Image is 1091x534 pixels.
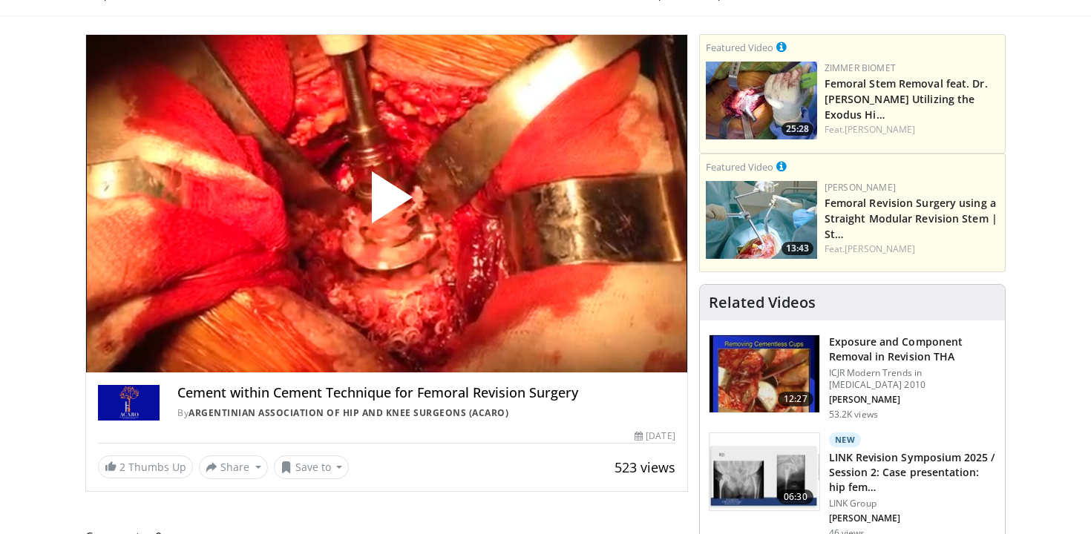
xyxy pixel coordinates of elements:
[829,367,996,391] p: ICJR Modern Trends in [MEDICAL_DATA] 2010
[177,406,675,420] div: By
[829,450,996,495] h3: LINK Revision Symposium 2025 / Session 2: Case presentation: hip fem…
[710,335,819,412] img: 297848_0003_1.png.150x105_q85_crop-smart_upscale.jpg
[706,181,817,259] a: 13:43
[825,76,988,122] a: Femoral Stem Removal feat. Dr. [PERSON_NAME] Utilizing the Exodus Hi…
[274,455,350,479] button: Save to
[177,385,675,401] h4: Cement within Cement Technique for Femoral Revision Surgery
[706,62,817,139] a: 25:28
[706,181,817,259] img: 4275ad52-8fa6-4779-9598-00e5d5b95857.150x105_q85_crop-smart_upscale.jpg
[782,242,813,255] span: 13:43
[98,455,193,478] a: 2 Thumbs Up
[845,243,915,255] a: [PERSON_NAME]
[845,123,915,136] a: [PERSON_NAME]
[709,334,996,421] a: 12:27 Exposure and Component Removal in Revision THA ICJR Modern Trends in [MEDICAL_DATA] 2010 [P...
[829,334,996,364] h3: Exposure and Component Removal in Revision THA
[782,122,813,136] span: 25:28
[825,123,999,136] div: Feat.
[98,385,160,421] img: Argentinian Association of Hip and Knee Surgeons (ACARO)
[710,433,819,510] img: 1d125372-5da1-4d30-8564-433d1c5ca75a.150x105_q85_crop-smart_upscale.jpg
[706,62,817,139] img: 8704042d-15d5-4ce9-b753-6dec72ffdbb1.150x105_q85_crop-smart_upscale.jpg
[709,294,816,311] h4: Related Videos
[706,41,773,54] small: Featured Video
[829,432,862,447] p: New
[635,429,675,443] div: [DATE]
[778,489,813,504] span: 06:30
[253,131,520,276] button: Play Video
[189,406,508,419] a: Argentinian Association of Hip and Knee Surgeons (ACARO)
[829,394,996,406] p: [PERSON_NAME]
[829,409,878,421] p: 53.2K views
[615,458,675,476] span: 523 views
[119,460,125,474] span: 2
[825,181,896,194] a: [PERSON_NAME]
[199,455,268,479] button: Share
[825,196,997,241] a: Femoral Revision Surgery using a Straight Modular Revision Stem | St…
[778,392,813,406] span: 12:27
[825,62,896,74] a: Zimmer Biomet
[829,498,996,510] p: LINK Group
[829,512,996,524] p: [PERSON_NAME]
[86,35,687,373] video-js: Video Player
[825,243,999,256] div: Feat.
[706,160,773,174] small: Featured Video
